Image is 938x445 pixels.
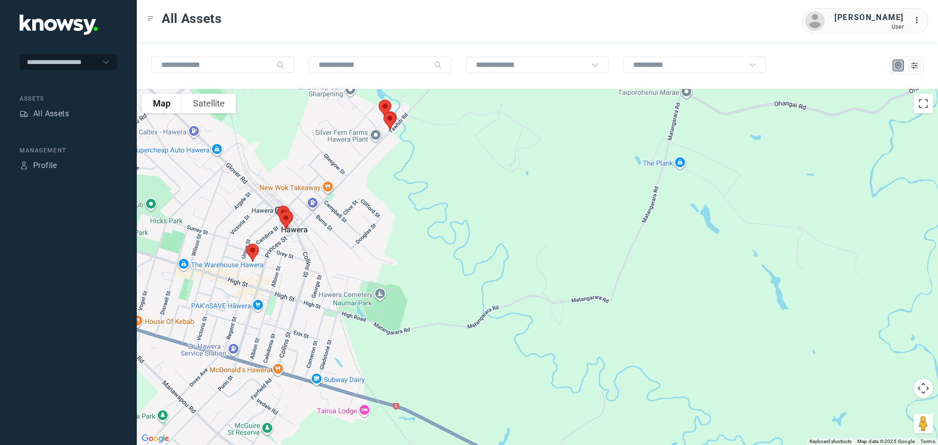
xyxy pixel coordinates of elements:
img: Application Logo [20,15,98,35]
button: Show street map [142,94,182,113]
div: : [914,15,925,26]
button: Keyboard shortcuts [810,438,852,445]
div: Profile [33,160,57,171]
div: [PERSON_NAME] [834,12,904,23]
div: Profile [20,161,28,170]
div: Assets [20,109,28,118]
a: AssetsAll Assets [20,108,69,120]
div: List [910,61,919,70]
button: Show satellite imagery [182,94,236,113]
button: Drag Pegman onto the map to open Street View [914,414,933,433]
img: Google [139,432,171,445]
a: ProfileProfile [20,160,57,171]
div: All Assets [33,108,69,120]
div: Toggle Menu [147,15,154,22]
button: Toggle fullscreen view [914,94,933,113]
div: : [914,15,925,28]
a: Terms (opens in new tab) [920,439,935,444]
span: Map data ©2025 Google [857,439,915,444]
tspan: ... [914,17,924,24]
a: Open this area in Google Maps (opens a new window) [139,432,171,445]
div: Map [894,61,903,70]
button: Map camera controls [914,379,933,398]
img: avatar.png [805,11,825,31]
div: Search [434,61,442,69]
span: All Assets [162,10,222,27]
div: Search [277,61,284,69]
div: User [834,23,904,30]
div: Assets [20,94,117,103]
div: Management [20,146,117,155]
